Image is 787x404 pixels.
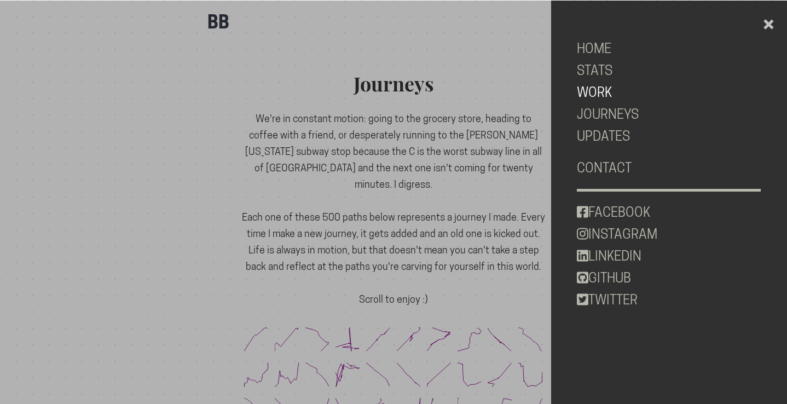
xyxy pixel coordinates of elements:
[577,60,761,82] a: STATS
[577,223,761,245] a: INSTAGRAM
[577,103,761,125] a: JOURNEYS
[577,267,761,289] a: GITHUB
[762,15,775,28] button: Close Menu
[577,38,761,60] a: HOME
[577,245,761,267] a: LINKEDIN
[577,201,761,223] a: FACEBOOK
[577,125,761,147] a: UPDATES
[577,82,761,103] a: WORK
[577,157,761,179] a: CONTACT
[577,289,761,311] a: TWITTER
